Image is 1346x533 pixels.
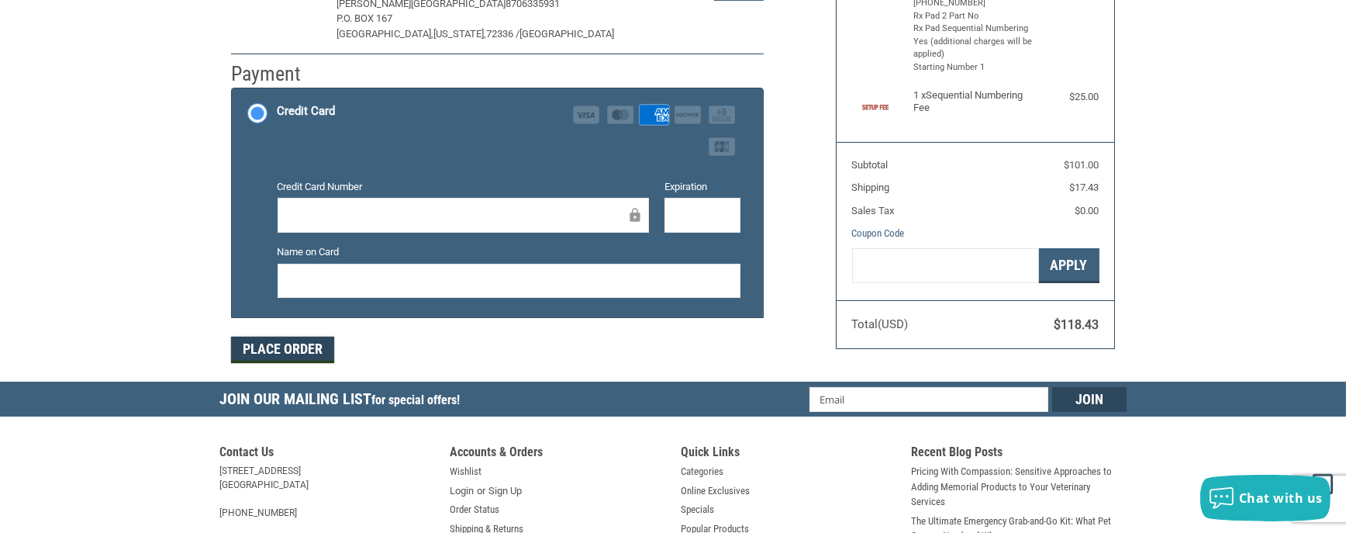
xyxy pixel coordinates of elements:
[852,317,909,331] span: Total (USD)
[231,337,334,363] button: Place Order
[434,28,487,40] span: [US_STATE],
[913,10,1034,23] li: Rx Pad 2 Part No
[852,182,890,193] span: Shipping
[468,483,495,499] span: or
[852,248,1039,283] input: Gift Certificate or Coupon Code
[852,205,895,216] span: Sales Tax
[852,159,889,171] span: Subtotal
[450,502,499,517] a: Order Status
[1037,89,1099,105] div: $25.00
[681,464,723,479] a: Categories
[450,445,665,464] h5: Accounts & Orders
[1070,182,1099,193] span: $17.43
[219,382,468,421] h5: Join Our Mailing List
[487,28,520,40] span: 72336 /
[664,179,740,195] label: Expiration
[337,28,434,40] span: [GEOGRAPHIC_DATA],
[1054,317,1099,332] span: $118.43
[219,464,435,520] address: [STREET_ADDRESS] [GEOGRAPHIC_DATA] [PHONE_NUMBER]
[913,89,1034,115] h4: 1 x Sequential Numbering Fee
[278,244,740,260] label: Name on Card
[371,393,460,407] span: for special offers!
[1075,205,1099,216] span: $0.00
[913,61,1034,74] li: Starting Number 1
[278,179,650,195] label: Credit Card Number
[450,464,481,479] a: Wishlist
[488,483,522,499] a: Sign Up
[520,28,615,40] span: [GEOGRAPHIC_DATA]
[852,227,905,239] a: Coupon Code
[231,61,322,87] h2: Payment
[1239,490,1323,507] span: Chat with us
[681,502,714,517] a: Specials
[450,483,474,499] a: Login
[913,22,1034,61] li: Rx Pad Sequential Numbering Yes (additional charges will be applied)
[809,387,1049,412] input: Email
[219,445,435,464] h5: Contact Us
[911,464,1127,510] a: Pricing With Compassion: Sensitive Approaches to Adding Memorial Products to Your Veterinary Serv...
[1065,159,1099,171] span: $101.00
[337,12,393,24] span: P.O. BOX 167
[911,445,1127,464] h5: Recent Blog Posts
[681,445,896,464] h5: Quick Links
[1052,387,1127,412] input: Join
[1200,475,1330,521] button: Chat with us
[278,99,336,124] div: Credit Card
[1039,248,1099,283] button: Apply
[681,483,750,499] a: Online Exclusives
